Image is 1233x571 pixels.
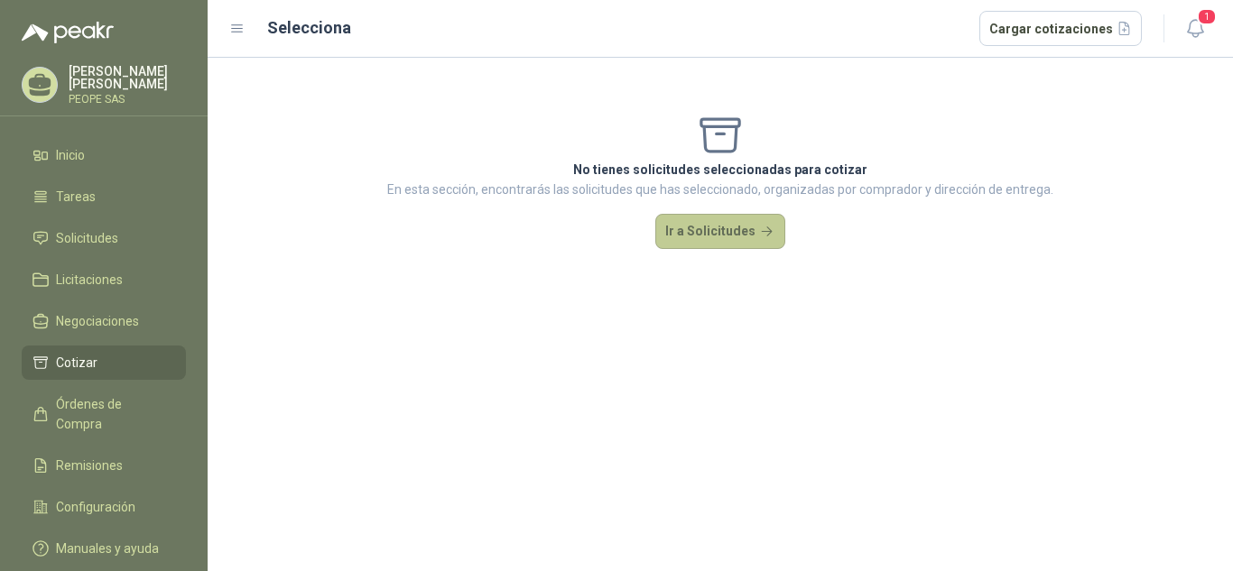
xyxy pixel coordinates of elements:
p: En esta sección, encontrarás las solicitudes que has seleccionado, organizadas por comprador y di... [387,180,1053,199]
a: Solicitudes [22,221,186,255]
p: PEOPE SAS [69,94,186,105]
span: Tareas [56,187,96,207]
a: Cotizar [22,345,186,380]
span: Configuración [56,497,135,517]
p: [PERSON_NAME] [PERSON_NAME] [69,65,186,90]
a: Remisiones [22,448,186,483]
span: Manuales y ayuda [56,539,159,558]
button: 1 [1179,13,1211,45]
p: No tienes solicitudes seleccionadas para cotizar [387,160,1053,180]
a: Configuración [22,490,186,524]
a: Licitaciones [22,262,186,297]
span: Cotizar [56,353,97,373]
span: Negociaciones [56,311,139,331]
span: Remisiones [56,456,123,475]
img: Logo peakr [22,22,114,43]
button: Cargar cotizaciones [979,11,1143,47]
span: Inicio [56,145,85,165]
span: 1 [1197,8,1217,25]
a: Órdenes de Compra [22,387,186,441]
span: Solicitudes [56,228,118,248]
a: Manuales y ayuda [22,531,186,566]
a: Negociaciones [22,304,186,338]
button: Ir a Solicitudes [655,214,785,250]
span: Licitaciones [56,270,123,290]
h2: Selecciona [267,15,351,41]
span: Órdenes de Compra [56,394,169,434]
a: Tareas [22,180,186,214]
a: Inicio [22,138,186,172]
